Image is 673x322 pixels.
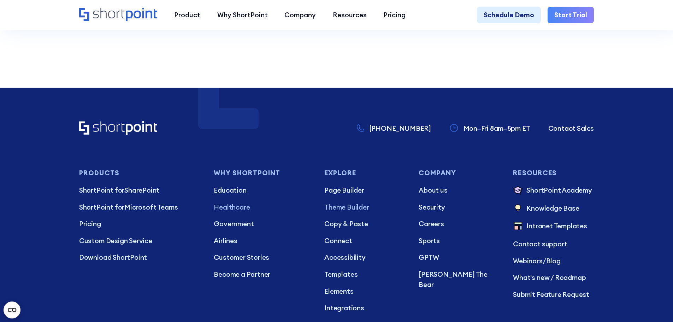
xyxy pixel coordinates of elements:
[79,202,200,212] p: Microsoft Teams
[79,202,200,212] a: ShortPoint forMicrosoft Teams
[79,219,200,229] a: Pricing
[214,169,311,177] h3: Why Shortpoint
[477,7,541,24] a: Schedule Demo
[526,185,592,197] p: ShortPoint Academy
[526,203,579,215] p: Knowledge Base
[324,269,405,280] a: Templates
[324,7,375,24] a: Resources
[214,219,311,229] a: Government
[419,169,500,177] h3: Company
[79,236,200,246] a: Custom Design Service
[513,289,594,300] a: Submit Feature Request
[79,252,200,263] a: Download ShortPoint
[526,221,587,232] p: Intranet Templates
[324,236,405,246] a: Connect
[217,10,268,20] div: Why ShortPoint
[324,169,405,177] h3: Explore
[357,123,431,134] a: [PHONE_NUMBER]
[513,256,594,266] p: /
[284,10,316,20] div: Company
[214,252,311,263] a: Customer Stories
[79,169,200,177] h3: Products
[79,186,124,194] span: ShortPoint for
[546,240,673,322] iframe: Chat Widget
[548,123,594,134] a: Contact Sales
[513,257,542,265] a: Webinars
[79,185,200,195] a: ShortPoint forSharePoint
[4,301,20,318] button: Open CMP widget
[419,269,500,289] a: [PERSON_NAME] The Bear
[214,269,311,280] a: Become a Partner
[419,185,500,195] a: About us
[419,219,500,229] a: Careers
[513,185,594,197] a: ShortPoint Academy
[324,202,405,212] a: Theme Builder
[209,7,276,24] a: Why ShortPoint
[383,10,406,20] div: Pricing
[214,202,311,212] a: Healthcare
[513,239,594,249] a: Contact support
[324,185,405,195] a: Page Builder
[513,221,594,232] a: Intranet Templates
[79,8,157,22] a: Home
[324,219,405,229] a: Copy & Paste
[513,203,594,215] a: Knowledge Base
[79,185,200,195] p: SharePoint
[333,10,367,20] div: Resources
[174,10,200,20] div: Product
[513,169,594,177] h3: Resources
[419,202,500,212] a: Security
[419,236,500,246] a: Sports
[214,185,311,195] a: Education
[324,303,405,313] a: Integrations
[324,286,405,297] a: Elements
[79,121,157,136] a: Home
[214,236,311,246] a: Airlines
[513,273,594,283] a: What's new / Roadmap
[324,252,405,263] a: Accessibility
[166,7,209,24] a: Product
[79,203,124,211] span: ShortPoint for
[375,7,414,24] a: Pricing
[419,252,500,263] a: GPTW
[276,7,324,24] a: Company
[369,123,431,134] p: [PHONE_NUMBER]
[464,123,530,134] p: Mon–Fri 8am–5pm ET
[548,7,594,24] a: Start Trial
